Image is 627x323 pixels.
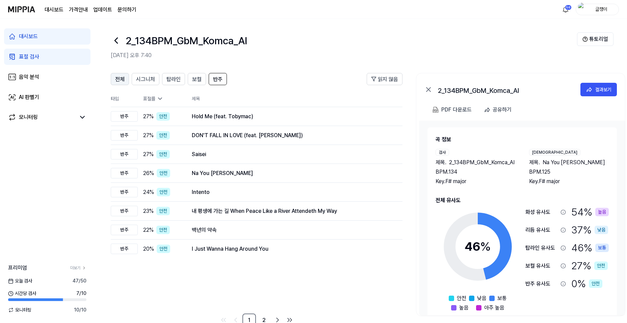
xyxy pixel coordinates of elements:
div: 46 [465,238,491,256]
th: 제목 [192,91,402,107]
a: 모니터링 [8,113,76,121]
span: 안전 [457,294,466,302]
button: 반주 [209,73,227,85]
span: 모니터링 [8,306,31,314]
div: 반주 [111,111,138,122]
span: Na You [PERSON_NAME] [543,158,605,167]
a: 표절 검사 [4,49,90,65]
div: BPM. 125 [529,168,609,176]
div: 반주 [111,168,138,178]
span: 2_134BPM_GbM_Komca_AI [449,158,515,167]
span: 47 / 50 [73,277,86,284]
button: 가격안내 [69,6,88,14]
div: DON'T FALL IN LOVE (feat. [PERSON_NAME]) [192,131,392,140]
div: Key. F# major [436,177,516,185]
h2: 전체 유사도 [436,196,609,204]
div: 탑라인 유사도 [525,244,558,252]
a: 더보기 [70,265,86,271]
a: 업데이트 [93,6,112,14]
div: 화성 유사도 [525,208,558,216]
h2: [DATE] 오후 7:40 [111,51,577,59]
div: 표절 검사 [19,53,39,61]
h1: 2_134BPM_GbM_Komca_AI [126,33,247,48]
div: 반주 [111,187,138,197]
div: 모니터링 [19,113,38,121]
div: 46 % [571,240,609,255]
th: 타입 [111,91,138,107]
a: 대시보드 [45,6,63,14]
img: profile [578,3,586,16]
div: [DEMOGRAPHIC_DATA] [529,149,580,156]
div: Key. F# major [529,177,609,185]
button: 탑라인 [162,73,185,85]
span: 22 % [143,226,154,234]
button: profile글쟁이 [576,4,619,15]
span: 낮음 [477,294,487,302]
div: 안전 [157,245,170,253]
span: 읽지 않음 [378,75,398,83]
button: 결과보기 [580,83,617,96]
div: Na You [PERSON_NAME] [192,169,392,177]
span: 27 % [143,113,154,121]
img: 알림 [561,5,570,14]
span: 27 % [143,150,154,158]
div: BPM. 134 [436,168,516,176]
a: 문의하기 [117,6,136,14]
div: 공유하기 [493,105,512,114]
div: 낮음 [595,226,608,234]
span: 10 / 10 [74,306,86,314]
div: 안전 [157,169,170,177]
button: 시그니처 [132,73,159,85]
div: 안전 [157,188,170,196]
button: 공유하기 [481,103,517,117]
div: 글쟁이 [588,5,615,13]
span: 보컬 [192,75,202,83]
div: 반주 [111,130,138,141]
div: 높음 [595,208,609,216]
button: 튜토리얼 [577,32,613,46]
span: 높음 [459,304,469,312]
a: 곡 정보검사제목.2_134BPM_GbM_Komca_AIBPM.134Key.F# major[DEMOGRAPHIC_DATA]제목.Na You [PERSON_NAME]BPM.125... [419,121,625,315]
span: 제목 . [436,158,446,167]
div: 음악 분석 [19,73,39,81]
a: AI 판별기 [4,89,90,105]
span: 아주 높음 [484,304,504,312]
span: 27 % [143,131,154,140]
div: 안전 [156,207,170,215]
div: 백년의 약속 [192,226,392,234]
button: 보컬 [188,73,206,85]
span: 보통 [497,294,507,302]
div: Hold Me (feat. Tobymac) [192,113,392,121]
div: 반주 [111,206,138,216]
div: AI 판별기 [19,93,39,101]
div: 안전 [589,279,602,288]
div: 검사 [436,149,449,156]
div: 반주 유사도 [525,280,558,288]
div: 반주 [111,225,138,235]
div: Saisei [192,150,392,158]
div: 리듬 유사도 [525,226,558,234]
span: 반주 [213,75,223,83]
span: 프리미엄 [8,264,27,272]
div: 2_134BPM_GbM_Komca_AI [438,85,573,94]
div: 안전 [156,131,170,140]
div: 반주 [111,244,138,254]
span: % [480,239,491,254]
img: Help [582,36,588,42]
img: PDF Download [433,107,439,113]
a: 음악 분석 [4,69,90,85]
button: 읽지 않음 [367,73,402,85]
div: 반주 [111,149,138,159]
div: Intento [192,188,392,196]
div: 보컬 유사도 [525,262,558,270]
span: 제목 . [529,158,540,167]
div: 안전 [156,112,170,121]
span: 24 % [143,188,154,196]
div: 27 % [571,258,608,273]
div: 54 % [571,204,609,220]
div: 보통 [595,244,609,252]
div: 안전 [156,150,170,158]
button: PDF 다운로드 [431,103,473,117]
div: I Just Wanna Hang Around You [192,245,392,253]
button: 알림56 [560,4,571,15]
